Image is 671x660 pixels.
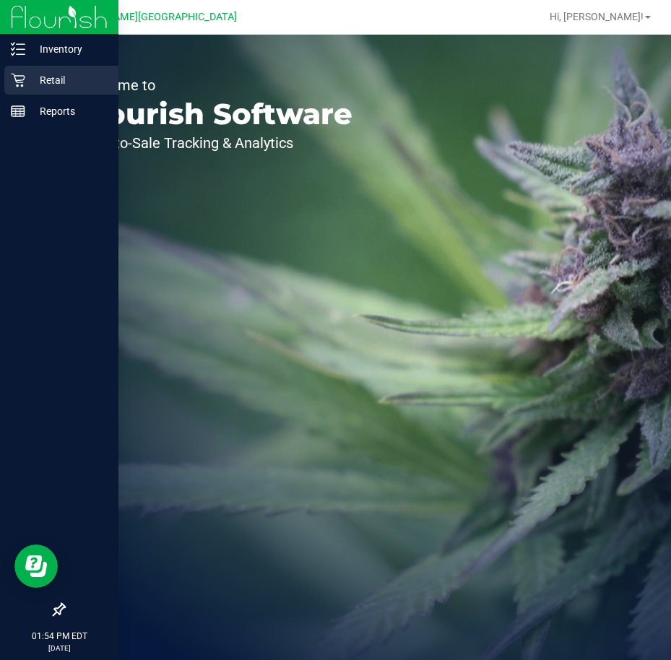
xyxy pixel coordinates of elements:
span: [PERSON_NAME][GEOGRAPHIC_DATA] [59,11,237,23]
p: [DATE] [7,643,112,654]
p: Flourish Software [78,100,352,129]
p: Reports [25,103,112,120]
p: Inventory [25,40,112,58]
p: Retail [25,71,112,89]
p: Seed-to-Sale Tracking & Analytics [78,136,352,150]
inline-svg: Reports [11,104,25,118]
inline-svg: Inventory [11,42,25,56]
inline-svg: Retail [11,73,25,87]
span: Hi, [PERSON_NAME]! [550,11,644,22]
p: Welcome to [78,78,352,92]
p: 01:54 PM EDT [7,630,112,643]
iframe: Resource center [14,544,58,588]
